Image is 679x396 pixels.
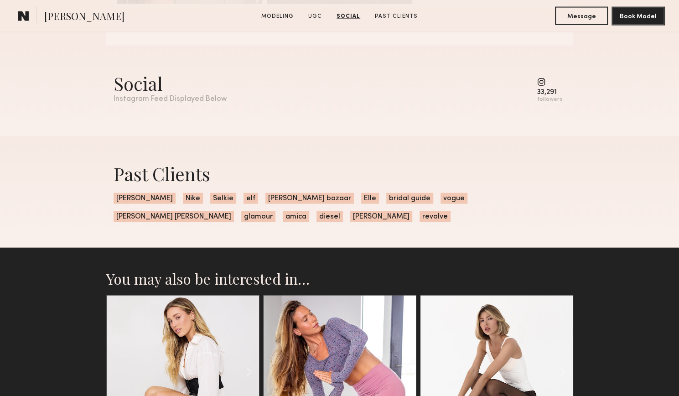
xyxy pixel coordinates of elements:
[44,9,124,25] span: [PERSON_NAME]
[386,193,433,204] span: bridal guide
[420,211,451,222] span: revolve
[114,162,566,186] div: Past Clients
[612,7,664,25] button: Book Model
[537,89,562,96] div: 33,291
[241,211,275,222] span: glamour
[114,71,227,95] div: Social
[333,12,364,21] a: Social
[106,270,573,288] h2: You may also be interested in…
[114,211,234,222] span: [PERSON_NAME] [PERSON_NAME]
[537,96,562,103] div: followers
[350,211,412,222] span: [PERSON_NAME]
[441,193,467,204] span: vogue
[265,193,354,204] span: [PERSON_NAME] bazaar
[258,12,297,21] a: Modeling
[305,12,326,21] a: UGC
[371,12,421,21] a: Past Clients
[114,95,227,103] div: Instagram Feed Displayed Below
[114,193,176,204] span: [PERSON_NAME]
[244,193,258,204] span: elf
[612,12,664,20] a: Book Model
[316,211,343,222] span: diesel
[183,193,203,204] span: Nike
[555,7,608,25] button: Message
[283,211,309,222] span: amica
[210,193,236,204] span: Selkie
[361,193,379,204] span: Elle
